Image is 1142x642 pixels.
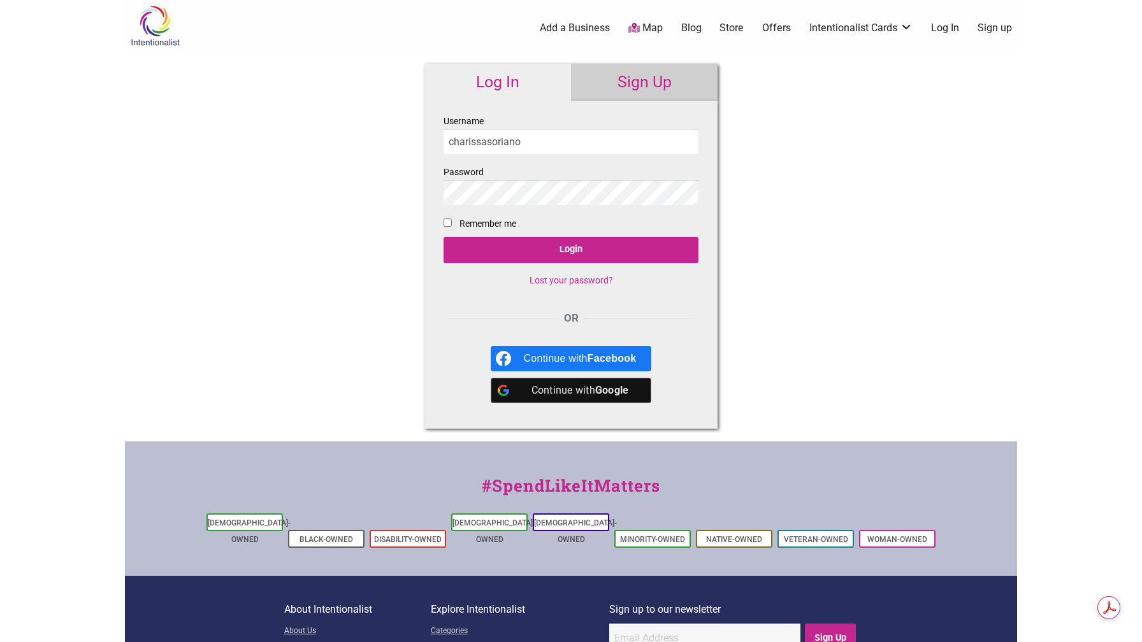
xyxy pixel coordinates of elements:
[459,216,516,232] label: Remember me
[681,21,702,35] a: Blog
[284,624,431,639] a: About Us
[300,535,353,544] a: Black-Owned
[867,535,927,544] a: Woman-Owned
[706,535,762,544] a: Native-Owned
[424,64,571,101] a: Log In
[719,21,744,35] a: Store
[620,535,685,544] a: Minority-Owned
[374,535,442,544] a: Disability-Owned
[431,624,609,639] a: Categories
[444,180,698,205] input: Password
[534,518,617,544] a: [DEMOGRAPHIC_DATA]-Owned
[444,164,698,205] label: Password
[444,129,698,154] input: Username
[125,5,185,46] img: Intentionalist
[208,518,291,544] a: [DEMOGRAPHIC_DATA]-Owned
[588,353,637,364] b: Facebook
[444,310,698,327] div: OR
[762,21,791,35] a: Offers
[609,601,858,618] p: Sign up to our newsletter
[524,346,637,371] div: Continue with
[931,21,959,35] a: Log In
[628,21,663,36] a: Map
[978,21,1012,35] a: Sign up
[491,346,652,371] a: Continue with <b>Facebook</b>
[530,275,613,285] a: Lost your password?
[571,64,718,101] a: Sign Up
[444,113,698,154] label: Username
[491,378,652,403] a: Continue with <b>Google</b>
[809,21,913,35] a: Intentionalist Cards
[125,473,1017,511] div: #SpendLikeItMatters
[784,535,848,544] a: Veteran-Owned
[540,21,610,35] a: Add a Business
[431,601,609,618] p: Explore Intentionalist
[524,378,637,403] div: Continue with
[595,384,629,396] b: Google
[284,601,431,618] p: About Intentionalist
[444,237,698,263] input: Login
[452,518,535,544] a: [DEMOGRAPHIC_DATA]-Owned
